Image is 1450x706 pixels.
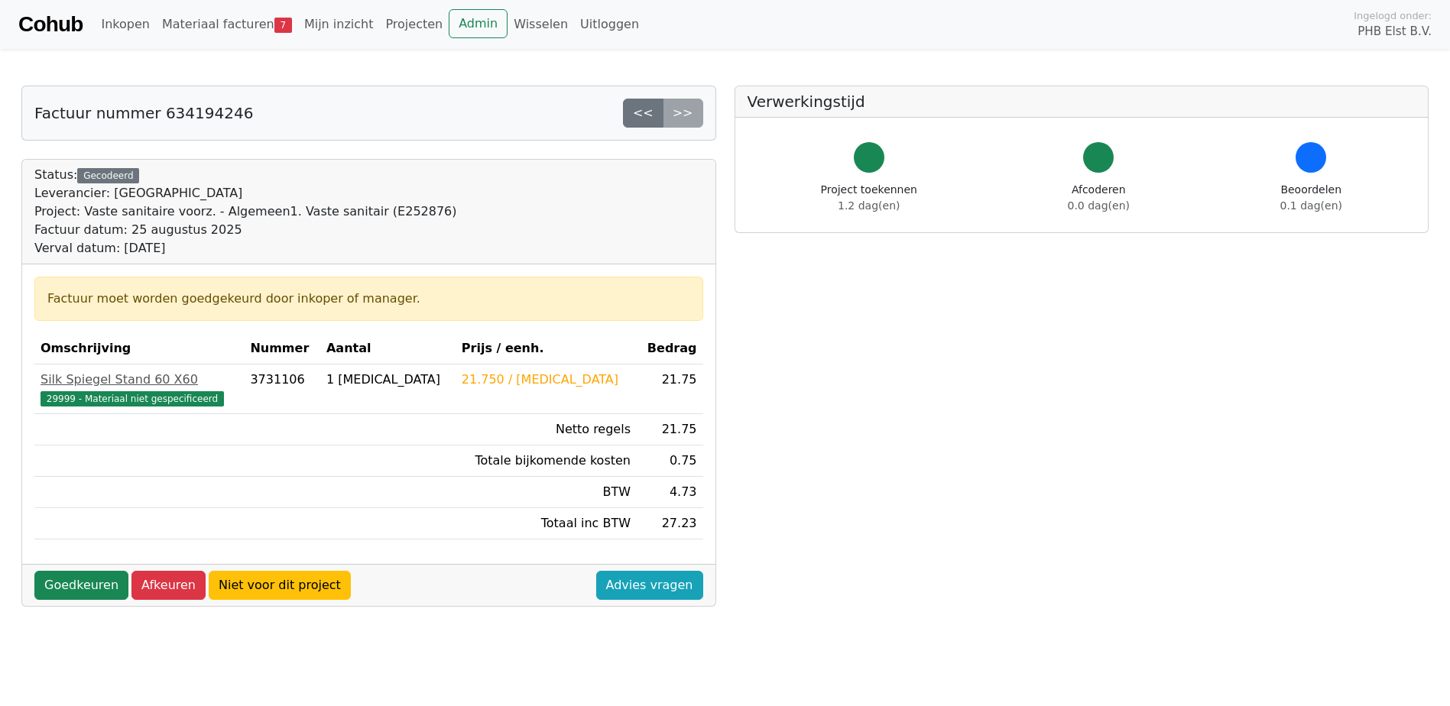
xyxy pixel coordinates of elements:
a: Cohub [18,6,83,43]
td: 21.75 [637,364,703,414]
a: Inkopen [95,9,155,40]
a: Wisselen [508,9,574,40]
td: 27.23 [637,508,703,539]
div: Verval datum: [DATE] [34,239,457,257]
h5: Verwerkingstijd [748,92,1416,111]
td: 0.75 [637,445,703,477]
td: Totale bijkomende kosten [456,445,637,477]
td: 4.73 [637,477,703,508]
a: Advies vragen [596,571,703,600]
a: Uitloggen [574,9,645,40]
span: 0.1 dag(en) [1280,199,1342,212]
th: Omschrijving [34,333,244,364]
div: Beoordelen [1280,182,1342,214]
div: 1 [MEDICAL_DATA] [326,371,449,389]
td: Totaal inc BTW [456,508,637,539]
div: Factuur datum: 25 augustus 2025 [34,221,457,239]
span: 7 [274,18,292,33]
th: Nummer [244,333,320,364]
th: Aantal [320,333,456,364]
div: Status: [34,166,457,257]
a: Afkeuren [131,571,206,600]
td: 21.75 [637,414,703,445]
span: PHB Elst B.V. [1358,23,1432,40]
div: Leverancier: [GEOGRAPHIC_DATA] [34,184,457,202]
td: Netto regels [456,414,637,445]
a: Mijn inzicht [298,9,380,40]
div: Afcoderen [1068,182,1130,214]
div: Project: Vaste sanitaire voorz. - Algemeen1. Vaste sanitair (E252876) [34,202,457,221]
a: << [623,99,663,128]
a: Projecten [379,9,449,40]
a: Admin [449,9,508,38]
div: 21.750 / [MEDICAL_DATA] [462,371,631,389]
span: Ingelogd onder: [1354,8,1432,23]
a: Materiaal facturen7 [156,9,298,40]
td: BTW [456,477,637,508]
td: 3731106 [244,364,320,414]
div: Factuur moet worden goedgekeurd door inkoper of manager. [47,290,690,308]
th: Prijs / eenh. [456,333,637,364]
span: 29999 - Materiaal niet gespecificeerd [41,391,224,406]
span: 1.2 dag(en) [838,199,900,212]
h5: Factuur nummer 634194246 [34,104,253,122]
th: Bedrag [637,333,703,364]
a: Silk Spiegel Stand 60 X6029999 - Materiaal niet gespecificeerd [41,371,238,407]
div: Project toekennen [821,182,917,214]
div: Silk Spiegel Stand 60 X60 [41,371,238,389]
a: Niet voor dit project [209,571,351,600]
a: Goedkeuren [34,571,128,600]
div: Gecodeerd [77,168,139,183]
span: 0.0 dag(en) [1068,199,1130,212]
